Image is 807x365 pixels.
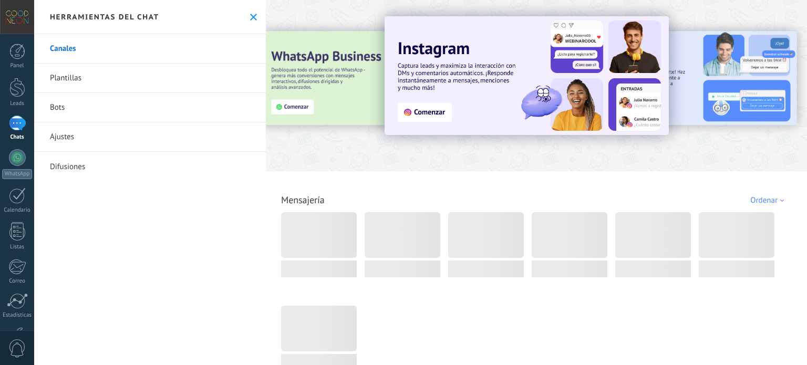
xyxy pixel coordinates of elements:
[2,134,33,141] div: Chats
[2,244,33,251] div: Listas
[2,312,33,319] div: Estadísticas
[34,64,266,93] a: Plantillas
[2,278,33,285] div: Correo
[50,12,159,22] h2: Herramientas del chat
[261,32,485,125] img: Slide 3
[2,169,32,179] div: WhatsApp
[2,207,33,214] div: Calendario
[34,122,266,152] a: Ajustes
[750,195,788,205] div: Ordenar
[34,93,266,122] a: Bots
[34,152,266,181] a: Difusiones
[385,16,669,135] img: Slide 1
[2,62,33,69] div: Panel
[34,34,266,64] a: Canales
[2,100,33,107] div: Leads
[573,32,796,125] img: Slide 2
